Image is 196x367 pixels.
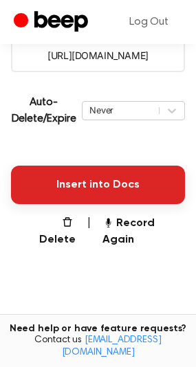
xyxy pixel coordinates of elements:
[116,5,182,38] a: Log Out
[62,335,162,357] a: [EMAIL_ADDRESS][DOMAIN_NAME]
[28,215,76,248] button: Delete
[102,215,185,248] button: Record Again
[11,94,76,127] p: Auto-Delete/Expire
[11,166,185,204] button: Insert into Docs
[14,9,91,36] a: Beep
[8,335,188,359] span: Contact us
[87,215,91,248] span: |
[89,104,152,117] div: Never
